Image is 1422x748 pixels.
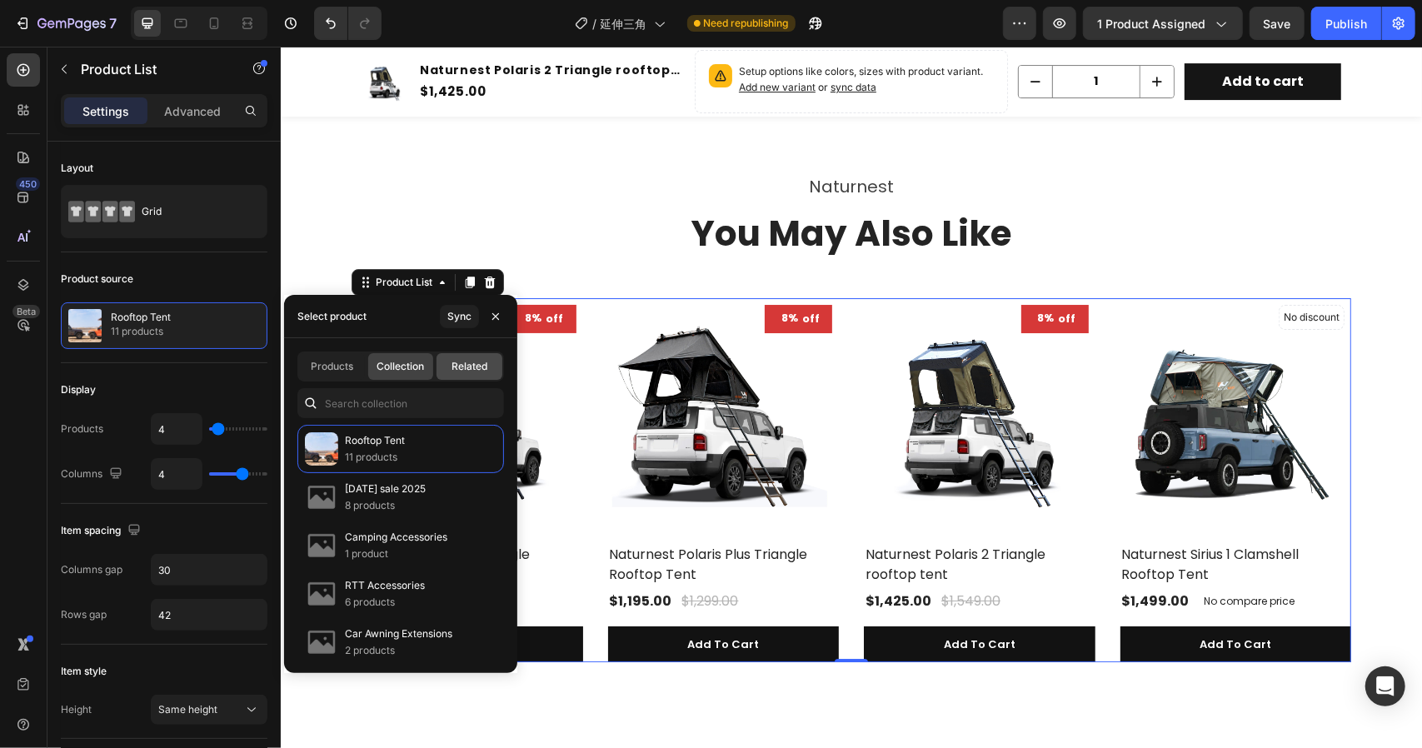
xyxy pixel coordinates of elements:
[1250,7,1305,40] button: Save
[164,102,221,120] p: Advanced
[305,481,338,514] img: collections
[345,481,426,497] p: [DATE] sale 2025
[152,555,267,585] input: Auto
[756,262,776,282] div: 8%
[7,7,124,40] button: 7
[601,15,647,32] span: 延伸三角
[345,497,426,514] p: 8 products
[297,388,504,418] input: Search collection
[840,580,1071,616] button: Add To Cart
[61,562,122,577] div: Columns gap
[81,59,222,79] p: Product List
[377,359,425,374] span: Collection
[158,703,217,716] span: Same height
[1003,263,1059,278] p: No discount
[659,543,721,566] div: $1,549.00
[499,262,519,282] div: 8%
[1264,17,1291,31] span: Save
[314,7,382,40] div: Undo/Redo
[109,13,117,33] p: 7
[297,309,367,324] div: Select product
[68,309,102,342] img: collection feature img
[61,607,107,622] div: Rows gap
[345,626,452,642] p: Car Awning Extensions
[924,550,1015,560] p: No compare price
[1365,666,1405,706] div: Open Intercom Messenger
[151,695,267,725] button: Same height
[407,590,478,606] div: Add To Cart
[327,252,559,483] a: Naturnest Polaris Plus Triangle Rooftop Tent
[345,642,452,659] p: 2 products
[142,192,243,231] div: Grid
[305,577,338,611] img: collections
[452,359,487,374] span: Related
[583,252,815,483] a: Naturnest Polaris 2 Triangle rooftop tent
[583,580,815,616] button: Add To Cart
[152,414,202,444] input: Auto
[345,546,447,562] p: 1 product
[593,15,597,32] span: /
[92,228,155,243] div: Product List
[61,272,133,287] div: Product source
[1311,7,1381,40] button: Publish
[1325,15,1367,32] div: Publish
[327,496,559,540] h2: Naturnest Polaris Plus Triangle Rooftop Tent
[61,520,144,542] div: Item spacing
[345,529,447,546] p: Camping Accessories
[583,543,652,566] div: $1,425.00
[327,543,393,566] div: $1,195.00
[82,102,129,120] p: Settings
[400,543,460,566] div: $1,299.00
[704,16,789,31] span: Need republishing
[61,421,103,436] div: Products
[440,305,479,328] button: Sync
[583,496,815,540] h2: Naturnest Polaris 2 Triangle rooftop tent
[919,590,990,606] div: Add To Cart
[345,449,405,466] p: 11 products
[311,359,353,374] span: Products
[16,177,40,191] div: 450
[61,463,126,486] div: Columns
[61,702,92,717] div: Height
[345,432,405,449] p: Rooftop Tent
[1083,7,1243,40] button: 1 product assigned
[345,577,425,594] p: RTT Accessories
[281,47,1422,748] iframe: Design area
[111,312,171,323] p: Rooftop Tent
[447,309,472,324] div: Sync
[840,543,911,566] div: $1,499.00
[61,382,96,397] div: Display
[663,590,735,606] div: Add To Cart
[305,432,338,466] img: collections
[111,323,171,340] p: 11 products
[840,252,1071,483] a: Naturnest Sirius 1 Clamshell Rooftop Tent
[61,161,93,176] div: Layout
[1097,15,1205,32] span: 1 product assigned
[61,664,107,679] div: Item style
[345,594,425,611] p: 6 products
[152,459,202,489] input: Auto
[305,529,338,562] img: collections
[840,496,1071,540] h2: Naturnest Sirius 1 Clamshell Rooftop Tent
[776,262,798,283] div: off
